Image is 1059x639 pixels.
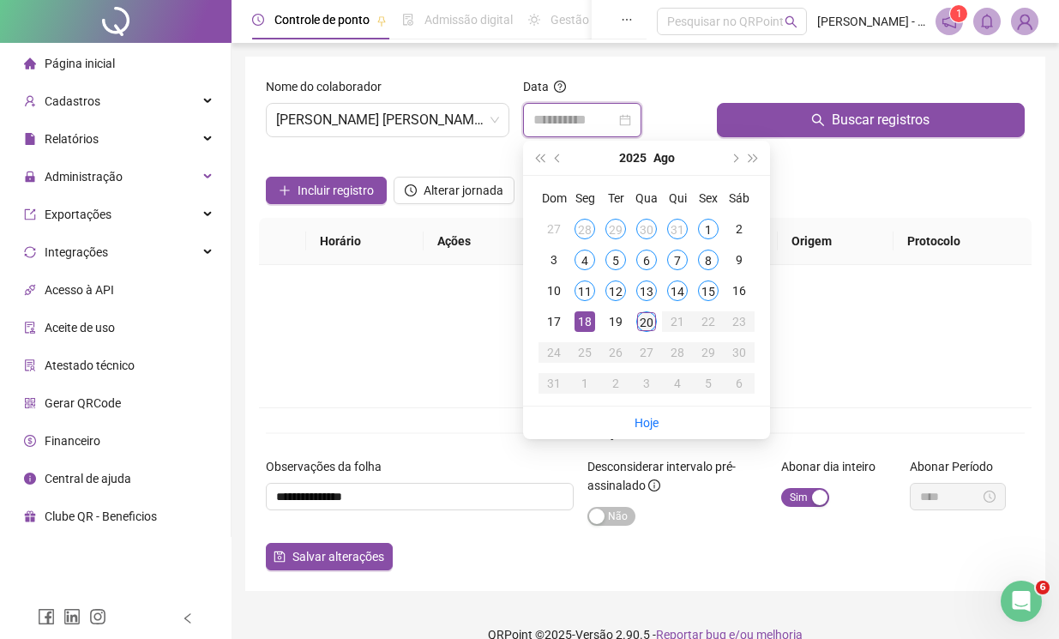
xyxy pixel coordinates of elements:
span: Financeiro [45,434,100,448]
td: 2025-08-11 [569,275,600,306]
th: Horário [306,218,424,265]
span: instagram [89,608,106,625]
span: 6 [1036,581,1050,594]
a: Hoje [635,416,659,430]
span: lock [24,171,36,183]
span: Relatórios [45,132,99,146]
div: 18 [575,311,595,332]
div: 13 [636,280,657,301]
td: 2025-08-12 [600,275,631,306]
td: 2025-07-30 [631,214,662,244]
div: 28 [667,342,688,363]
td: 2025-09-04 [662,368,693,399]
td: 2025-09-03 [631,368,662,399]
div: 5 [605,250,626,270]
div: 24 [544,342,564,363]
td: 2025-08-02 [724,214,755,244]
div: 10 [544,280,564,301]
div: 27 [544,219,564,239]
td: 2025-09-01 [569,368,600,399]
td: 2025-08-04 [569,244,600,275]
th: Qui [662,183,693,214]
sup: 1 [950,5,967,22]
td: 2025-08-10 [539,275,569,306]
div: 19 [605,311,626,332]
th: Qua [631,183,662,214]
span: ellipsis [621,14,633,26]
div: Não há dados [280,347,1011,366]
span: Gestão de férias [551,13,637,27]
span: api [24,284,36,296]
span: home [24,57,36,69]
span: file-done [402,14,414,26]
th: Ter [600,183,631,214]
span: Admissão digital [424,13,513,27]
span: search [811,113,825,127]
td: 2025-09-02 [600,368,631,399]
span: user-add [24,95,36,107]
div: 29 [698,342,719,363]
span: left [182,612,194,624]
span: Página inicial [45,57,115,70]
div: 15 [698,280,719,301]
span: Acesso à API [45,283,114,297]
button: Alterar jornada [394,177,514,204]
div: 2 [729,219,749,239]
span: clock-circle [405,184,417,196]
td: 2025-08-22 [693,306,724,337]
td: 2025-08-25 [569,337,600,368]
span: DANIELA DIZ DA ROCHA [276,104,499,136]
span: sun [528,14,540,26]
span: solution [24,359,36,371]
span: Incluir registro [298,181,374,200]
label: Nome do colaborador [266,77,393,96]
th: Protocolo [894,218,1032,265]
th: Origem [778,218,894,265]
div: 9 [729,250,749,270]
span: plus [279,184,291,196]
div: 7 [667,250,688,270]
iframe: Intercom live chat [1001,581,1042,622]
div: 22 [698,311,719,332]
span: facebook [38,608,55,625]
span: Alterar jornada [424,181,503,200]
div: 8 [698,250,719,270]
div: 4 [575,250,595,270]
button: prev-year [549,141,568,175]
td: 2025-08-31 [539,368,569,399]
div: 2 [605,373,626,394]
span: Administração [45,170,123,184]
td: 2025-08-08 [693,244,724,275]
label: Observações da folha [266,457,393,476]
div: 29 [605,219,626,239]
span: qrcode [24,397,36,409]
td: 2025-08-19 [600,306,631,337]
div: 31 [667,219,688,239]
span: info-circle [24,473,36,485]
span: Atestado técnico [45,359,135,372]
td: 2025-08-24 [539,337,569,368]
div: 5 [698,373,719,394]
button: super-prev-year [530,141,549,175]
div: 11 [575,280,595,301]
span: notification [942,14,957,29]
div: 21 [667,311,688,332]
span: file [24,133,36,145]
td: 2025-08-14 [662,275,693,306]
th: Seg [569,183,600,214]
td: 2025-08-09 [724,244,755,275]
td: 2025-08-07 [662,244,693,275]
div: 4 [667,373,688,394]
span: bell [979,14,995,29]
span: Gerar QRCode [45,396,121,410]
span: Desconsiderar intervalo pré-assinalado [587,460,736,492]
td: 2025-09-05 [693,368,724,399]
td: 2025-08-28 [662,337,693,368]
div: 30 [636,219,657,239]
div: 27 [636,342,657,363]
span: Aceite de uso [45,321,115,335]
td: 2025-08-03 [539,244,569,275]
div: 23 [729,311,749,332]
div: 1 [698,219,719,239]
span: question-circle [554,81,566,93]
